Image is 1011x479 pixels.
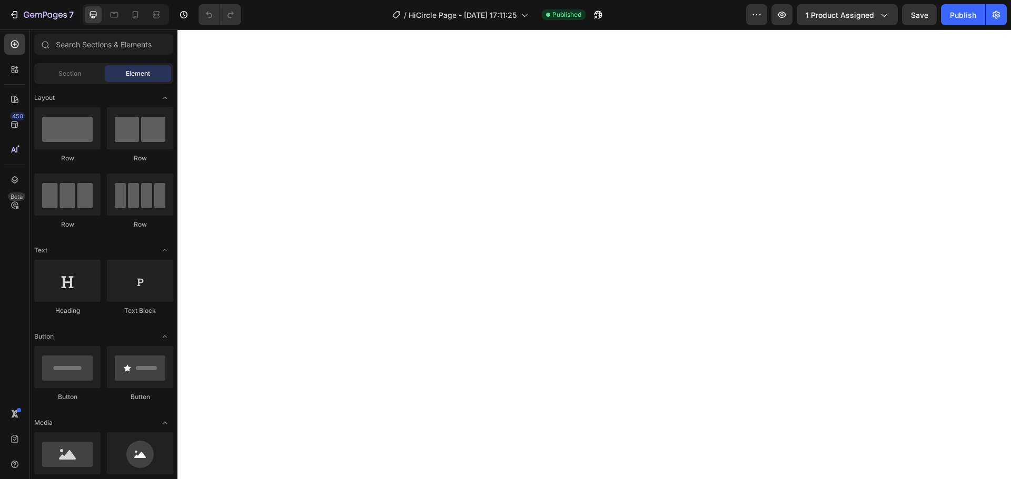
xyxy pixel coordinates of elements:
[34,418,53,427] span: Media
[10,112,25,120] div: 450
[950,9,976,21] div: Publish
[126,69,150,78] span: Element
[941,4,985,25] button: Publish
[552,10,581,19] span: Published
[199,4,241,25] div: Undo/Redo
[911,11,928,19] span: Save
[156,242,173,259] span: Toggle open
[4,4,78,25] button: 7
[34,154,101,163] div: Row
[34,93,55,103] span: Layout
[8,192,25,201] div: Beta
[34,34,173,55] input: Search Sections & Elements
[409,9,517,21] span: HiCircle Page - [DATE] 17:11:25
[34,246,47,255] span: Text
[902,4,937,25] button: Save
[797,4,898,25] button: 1 product assigned
[34,220,101,229] div: Row
[34,332,54,341] span: Button
[107,220,173,229] div: Row
[34,392,101,402] div: Button
[69,8,74,21] p: 7
[107,154,173,163] div: Row
[58,69,81,78] span: Section
[177,29,1011,479] iframe: Design area
[107,306,173,315] div: Text Block
[806,9,874,21] span: 1 product assigned
[107,392,173,402] div: Button
[156,328,173,345] span: Toggle open
[34,306,101,315] div: Heading
[156,89,173,106] span: Toggle open
[156,414,173,431] span: Toggle open
[404,9,407,21] span: /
